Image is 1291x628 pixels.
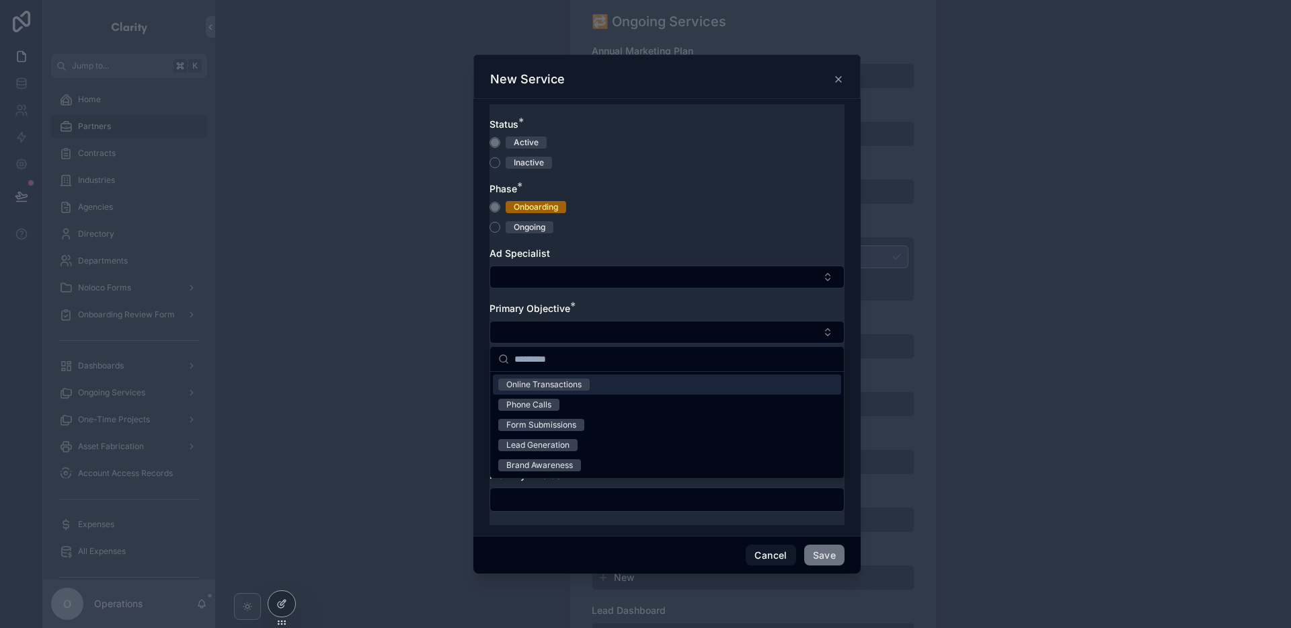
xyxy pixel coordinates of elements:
[804,545,845,566] button: Save
[490,303,570,314] span: Primary Objective
[514,221,545,233] div: Ongoing
[490,183,517,194] span: Phase
[506,439,570,451] div: Lead Generation
[490,71,565,87] h3: New Service
[514,201,558,213] div: Onboarding
[490,266,845,288] button: Select Button
[514,136,539,149] div: Active
[490,372,844,478] div: Suggestions
[506,399,551,411] div: Phone Calls
[506,379,582,391] div: Online Transactions
[746,545,795,566] button: Cancel
[490,118,518,130] span: Status
[490,247,550,259] span: Ad Specialist
[490,321,845,344] button: Select Button
[506,459,573,471] div: Brand Awareness
[514,157,544,169] div: Inactive
[506,419,576,431] div: Form Submissions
